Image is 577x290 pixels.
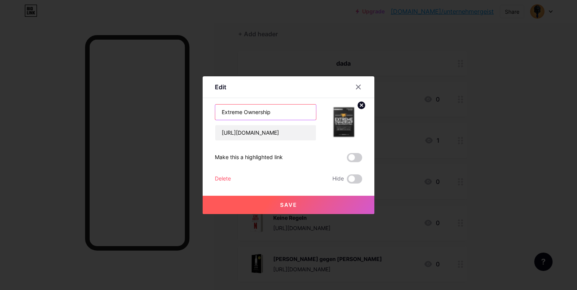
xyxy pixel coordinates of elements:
div: Make this a highlighted link [215,153,283,162]
span: Hide [332,174,344,184]
div: Edit [215,82,226,92]
button: Save [203,196,374,214]
input: Title [215,105,316,120]
div: Delete [215,174,231,184]
input: URL [215,125,316,140]
img: link_thumbnail [326,104,362,141]
span: Save [280,201,297,208]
